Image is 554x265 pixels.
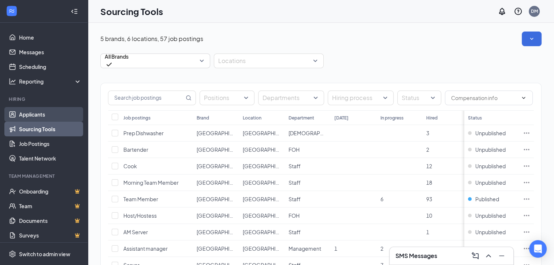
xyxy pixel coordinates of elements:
[197,163,276,169] span: [GEOGRAPHIC_DATA] Hospitality
[19,213,82,228] a: DocumentsCrown
[426,212,432,219] span: 10
[9,96,80,102] div: Hiring
[498,7,506,16] svg: Notifications
[475,228,506,236] span: Unpublished
[193,158,239,174] td: Akron-Canton Airport Hospitality
[475,162,506,170] span: Unpublished
[193,141,239,158] td: Akron-Canton Airport Hospitality
[197,245,276,252] span: [GEOGRAPHIC_DATA] Hospitality
[285,141,331,158] td: FOH
[395,252,437,260] h3: SMS Messages
[426,146,429,153] span: 2
[123,212,157,219] span: Host/Hostess
[471,251,480,260] svg: ComposeMessage
[123,179,179,186] span: Morning Team Member
[197,115,209,121] div: Brand
[123,163,137,169] span: Cook
[523,212,530,219] svg: Ellipses
[239,207,285,224] td: Akron Canton Airport Hospitality
[523,179,530,186] svg: Ellipses
[380,245,383,252] span: 2
[105,60,114,69] svg: Checkmark
[239,191,285,207] td: Akron Canton Airport Hospitality
[19,59,82,74] a: Scheduling
[242,163,322,169] span: [GEOGRAPHIC_DATA] Hospitality
[334,245,337,252] span: 1
[242,179,322,186] span: [GEOGRAPHIC_DATA] Hospitality
[193,240,239,257] td: Akron-Canton Airport Hospitality
[475,212,506,219] span: Unpublished
[497,251,506,260] svg: Minimize
[285,158,331,174] td: Staff
[475,129,506,137] span: Unpublished
[123,146,148,153] span: Bartender
[475,179,506,186] span: Unpublished
[19,199,82,213] a: TeamCrown
[193,174,239,191] td: Akron-Canton Airport Hospitality
[123,130,164,136] span: Prep Dishwasher
[523,245,530,252] svg: Ellipses
[193,191,239,207] td: Akron-Canton Airport Hospitality
[475,195,499,203] span: Published
[289,163,301,169] span: Staff
[523,162,530,170] svg: Ellipses
[289,115,314,121] div: Department
[528,35,535,43] svg: SmallChevronDown
[289,229,301,235] span: Staff
[193,224,239,240] td: Akron-Canton Airport Hospitality
[426,196,432,202] span: 93
[197,179,276,186] span: [GEOGRAPHIC_DATA] Hospitality
[19,78,82,85] div: Reporting
[289,212,300,219] span: FOH
[71,8,78,15] svg: Collapse
[100,35,203,43] p: 5 brands, 6 locations, 57 job postings
[285,240,331,257] td: Management
[197,146,276,153] span: [GEOGRAPHIC_DATA] Hospitality
[19,250,70,258] div: Switch to admin view
[289,196,301,202] span: Staff
[19,184,82,199] a: OnboardingCrown
[19,30,82,45] a: Home
[197,212,276,219] span: [GEOGRAPHIC_DATA] Hospitality
[197,229,276,235] span: [GEOGRAPHIC_DATA] Hospitality
[193,125,239,141] td: Akron-Canton Airport Hospitality
[484,251,493,260] svg: ChevronUp
[186,95,192,101] svg: MagnifyingGlass
[239,141,285,158] td: Akron Canton Airport Hospitality
[426,229,429,235] span: 1
[483,250,494,262] button: ChevronUp
[285,207,331,224] td: FOH
[239,240,285,257] td: Akron Canton Airport Hospitality
[19,122,82,136] a: Sourcing Tools
[521,95,527,101] svg: ChevronDown
[242,146,322,153] span: [GEOGRAPHIC_DATA] Hospitality
[496,250,507,262] button: Minimize
[380,196,383,202] span: 6
[522,32,542,46] button: SmallChevronDown
[426,130,429,136] span: 3
[469,250,481,262] button: ComposeMessage
[19,228,82,243] a: SurveysCrown
[239,158,285,174] td: Akron Canton Airport Hospitality
[242,115,261,121] div: Location
[523,195,530,203] svg: Ellipses
[377,110,423,125] th: In progress
[285,224,331,240] td: Staff
[331,110,376,125] th: [DATE]
[19,151,82,166] a: Talent Network
[242,212,322,219] span: [GEOGRAPHIC_DATA] Hospitality
[464,110,519,125] th: Status
[529,240,547,258] div: Open Intercom Messenger
[108,91,184,105] input: Search job postings
[289,146,300,153] span: FOH
[239,224,285,240] td: Akron Canton Airport Hospitality
[242,245,322,252] span: [GEOGRAPHIC_DATA] Hospitality
[19,136,82,151] a: Job Postings
[197,196,276,202] span: [GEOGRAPHIC_DATA] Hospitality
[426,163,432,169] span: 12
[19,107,82,122] a: Applicants
[9,78,16,85] svg: Analysis
[514,7,523,16] svg: QuestionInfo
[423,110,468,125] th: Hired
[239,174,285,191] td: Akron Canton Airport Hospitality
